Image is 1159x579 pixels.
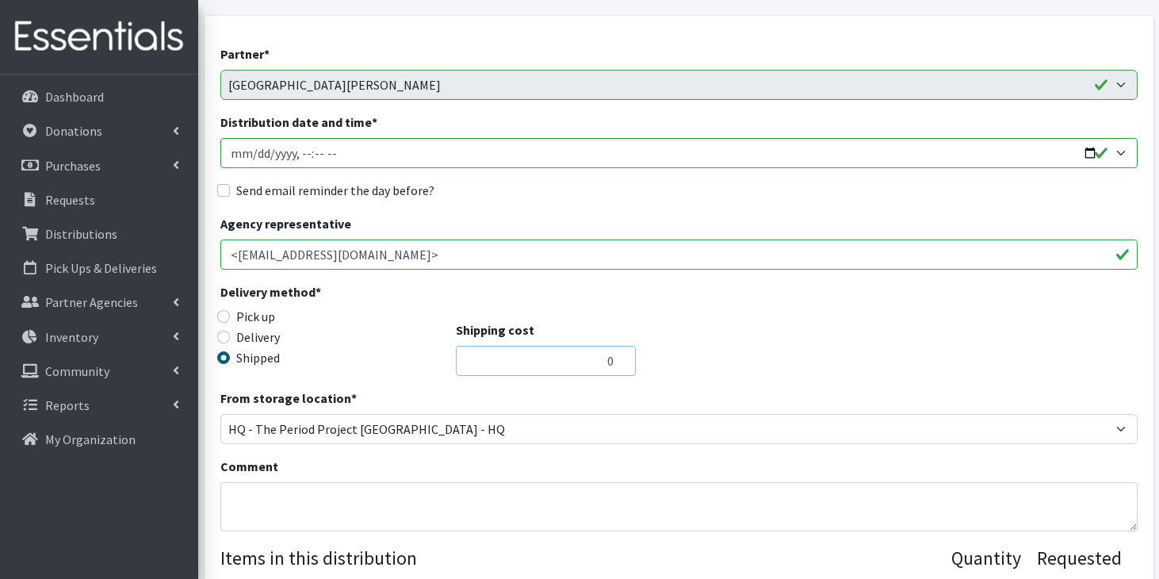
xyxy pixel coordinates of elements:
label: Pick up [236,307,275,326]
a: Distributions [6,218,192,250]
abbr: required [351,390,357,406]
img: HumanEssentials [6,10,192,63]
label: Shipped [236,348,280,367]
input: Shipping Cost [456,346,636,376]
a: Inventory [6,321,192,353]
label: Delivery [236,328,280,347]
p: Dashboard [45,89,104,105]
p: Requests [45,192,95,208]
a: Community [6,355,192,387]
p: Distributions [45,226,117,242]
p: Community [45,363,109,379]
abbr: required [264,46,270,62]
a: Purchases [6,150,192,182]
a: Dashboard [6,81,192,113]
label: Comment [220,457,278,476]
label: Partner [220,44,270,63]
a: Requests [6,184,192,216]
label: Distribution date and time [220,113,377,132]
a: Partner Agencies [6,286,192,318]
a: Reports [6,389,192,421]
label: From storage location [220,389,357,408]
label: Shipping cost [456,320,534,339]
p: Inventory [45,329,98,345]
label: Agency representative [220,214,351,233]
abbr: required [316,284,321,300]
a: Pick Ups & Deliveries [6,252,192,284]
p: Purchases [45,158,101,174]
p: My Organization [45,431,136,447]
a: My Organization [6,424,192,455]
p: Pick Ups & Deliveries [45,260,157,276]
legend: Delivery method [220,282,449,307]
p: Reports [45,397,90,413]
a: Donations [6,115,192,147]
abbr: required [372,114,377,130]
p: Partner Agencies [45,294,138,310]
p: Donations [45,123,102,139]
label: Send email reminder the day before? [236,181,434,200]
